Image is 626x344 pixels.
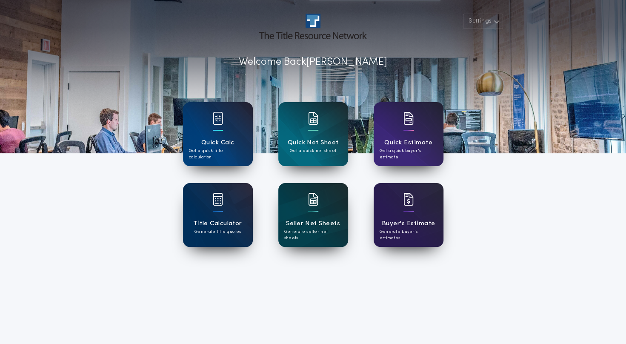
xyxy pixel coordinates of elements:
[403,193,414,206] img: card icon
[286,219,340,229] h1: Seller Net Sheets
[374,102,443,166] a: card iconQuick EstimateGet a quick buyer's estimate
[463,14,503,29] button: Settings
[290,148,336,154] p: Get a quick net sheet
[403,112,414,125] img: card icon
[374,183,443,247] a: card iconBuyer's EstimateGenerate buyer's estimates
[183,102,253,166] a: card iconQuick CalcGet a quick title calculation
[278,102,348,166] a: card iconQuick Net SheetGet a quick net sheet
[384,138,432,148] h1: Quick Estimate
[259,14,366,39] img: account-logo
[288,138,339,148] h1: Quick Net Sheet
[380,148,437,161] p: Get a quick buyer's estimate
[382,219,435,229] h1: Buyer's Estimate
[278,183,348,247] a: card iconSeller Net SheetsGenerate seller net sheets
[201,138,234,148] h1: Quick Calc
[284,229,342,241] p: Generate seller net sheets
[308,112,318,125] img: card icon
[308,193,318,206] img: card icon
[213,193,223,206] img: card icon
[183,183,253,247] a: card iconTitle CalculatorGenerate title quotes
[189,148,247,161] p: Get a quick title calculation
[380,229,437,241] p: Generate buyer's estimates
[239,54,387,70] p: Welcome Back [PERSON_NAME]
[213,112,223,125] img: card icon
[193,219,242,229] h1: Title Calculator
[194,229,241,235] p: Generate title quotes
